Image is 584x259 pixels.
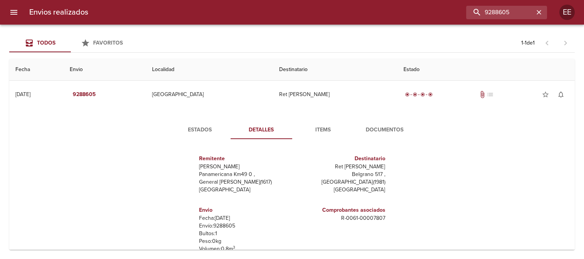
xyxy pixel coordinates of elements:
[397,59,575,81] th: Estado
[93,40,123,46] span: Favoritos
[273,81,397,108] td: Ret [PERSON_NAME]
[557,91,565,98] span: notifications_none
[295,163,385,171] p: Ret [PERSON_NAME]
[297,125,349,135] span: Items
[295,178,385,186] p: [GEOGRAPHIC_DATA] ( 1981 )
[146,59,273,81] th: Localidad
[199,178,289,186] p: General [PERSON_NAME] ( 1617 )
[538,39,556,46] span: Pagina anterior
[199,245,289,253] p: Volumen: 0.8 m
[428,92,433,97] span: radio_button_checked
[413,92,417,97] span: radio_button_checked
[295,171,385,178] p: Belgrano 517 ,
[199,222,289,230] p: Envío: 9288605
[199,186,289,194] p: [GEOGRAPHIC_DATA]
[479,91,486,98] span: Tiene documentos adjuntos
[295,154,385,163] h6: Destinatario
[559,5,575,20] div: EE
[64,59,146,81] th: Envio
[466,6,534,19] input: buscar
[199,154,289,163] h6: Remitente
[174,125,226,135] span: Estados
[233,245,235,250] sup: 3
[37,40,55,46] span: Todos
[5,3,23,22] button: menu
[559,5,575,20] div: Abrir información de usuario
[273,59,397,81] th: Destinatario
[295,186,385,194] p: [GEOGRAPHIC_DATA]
[146,81,273,108] td: [GEOGRAPHIC_DATA]
[521,39,535,47] p: 1 - 1 de 1
[405,92,410,97] span: radio_button_checked
[420,92,425,97] span: radio_button_checked
[235,125,288,135] span: Detalles
[538,87,553,102] button: Agregar a favoritos
[73,90,96,100] em: 9288605
[199,237,289,245] p: Peso: 0 kg
[403,91,434,98] div: Entregado
[9,59,64,81] th: Fecha
[199,163,289,171] p: [PERSON_NAME]
[199,206,289,214] h6: Envio
[556,34,575,52] span: Pagina siguiente
[199,171,289,178] p: Panamericana Km49 0 ,
[199,230,289,237] p: Bultos: 1
[553,87,569,102] button: Activar notificaciones
[486,91,494,98] span: No tiene pedido asociado
[358,125,411,135] span: Documentos
[9,34,132,52] div: Tabs Envios
[169,121,415,139] div: Tabs detalle de guia
[29,6,88,18] h6: Envios realizados
[542,91,549,98] span: star_border
[295,214,385,222] p: R - 0061 - 00007807
[199,214,289,222] p: Fecha: [DATE]
[70,88,99,102] button: 9288605
[295,206,385,214] h6: Comprobantes asociados
[15,91,30,98] div: [DATE]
